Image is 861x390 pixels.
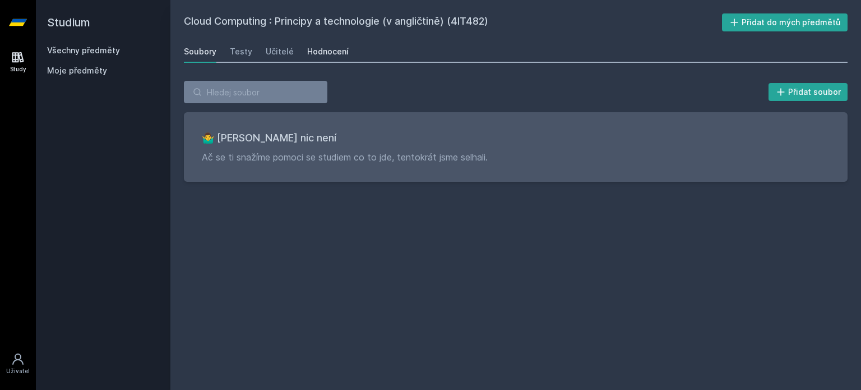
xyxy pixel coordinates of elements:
a: Učitelé [266,40,294,63]
h2: Cloud Computing : Principy a technologie (v angličtině) (4IT482) [184,13,722,31]
div: Testy [230,46,252,57]
a: Uživatel [2,347,34,381]
a: Hodnocení [307,40,349,63]
div: Hodnocení [307,46,349,57]
span: Moje předměty [47,65,107,76]
button: Přidat soubor [769,83,848,101]
button: Přidat do mých předmětů [722,13,848,31]
input: Hledej soubor [184,81,327,103]
div: Učitelé [266,46,294,57]
div: Uživatel [6,367,30,375]
a: Study [2,45,34,79]
a: Testy [230,40,252,63]
a: Soubory [184,40,216,63]
h3: 🤷‍♂️ [PERSON_NAME] nic není [202,130,830,146]
div: Study [10,65,26,74]
p: Ač se ti snažíme pomoci se studiem co to jde, tentokrát jsme selhali. [202,150,830,164]
a: Všechny předměty [47,45,120,55]
div: Soubory [184,46,216,57]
